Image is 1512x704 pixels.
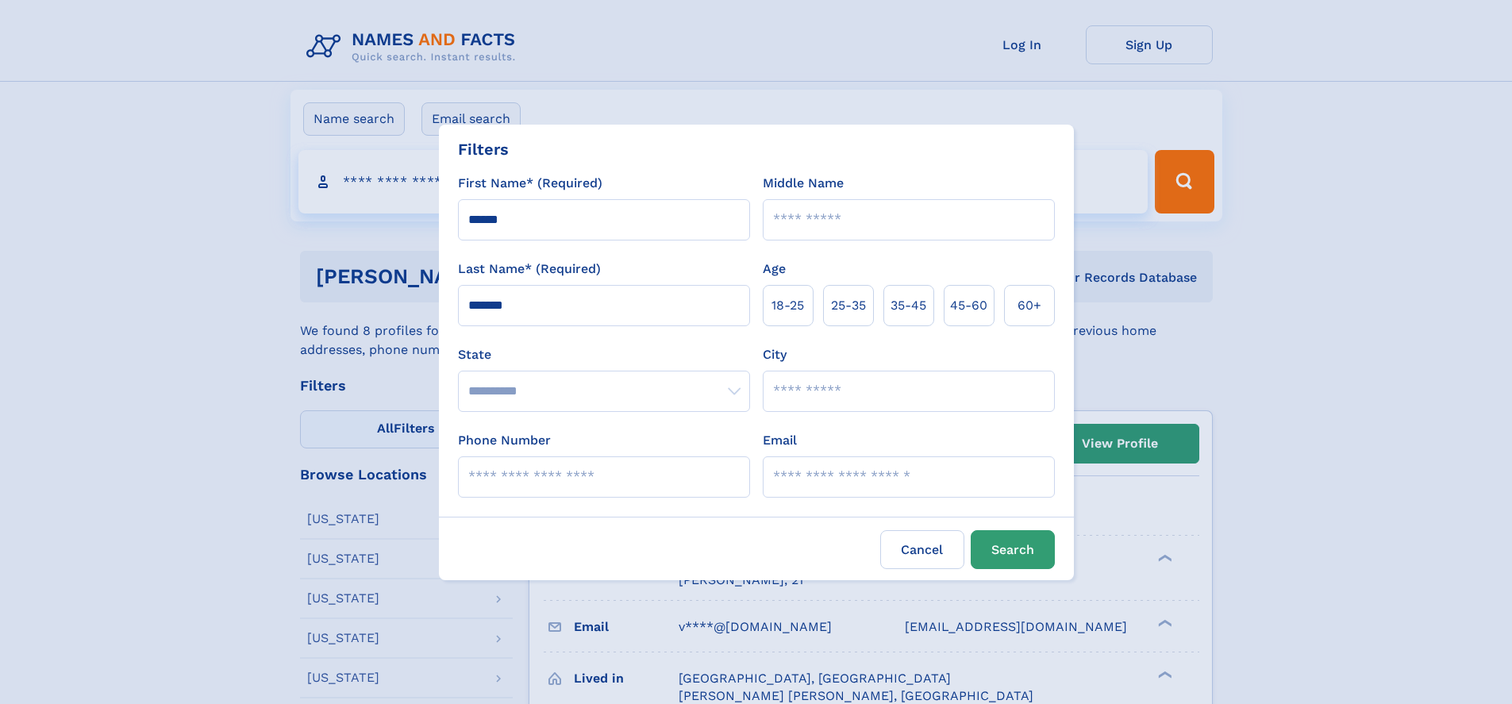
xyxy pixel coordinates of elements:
[763,431,797,450] label: Email
[763,345,787,364] label: City
[458,174,602,193] label: First Name* (Required)
[458,345,750,364] label: State
[950,296,987,315] span: 45‑60
[763,174,844,193] label: Middle Name
[458,260,601,279] label: Last Name* (Required)
[458,431,551,450] label: Phone Number
[971,530,1055,569] button: Search
[1018,296,1041,315] span: 60+
[831,296,866,315] span: 25‑35
[458,137,509,161] div: Filters
[771,296,804,315] span: 18‑25
[880,530,964,569] label: Cancel
[891,296,926,315] span: 35‑45
[763,260,786,279] label: Age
